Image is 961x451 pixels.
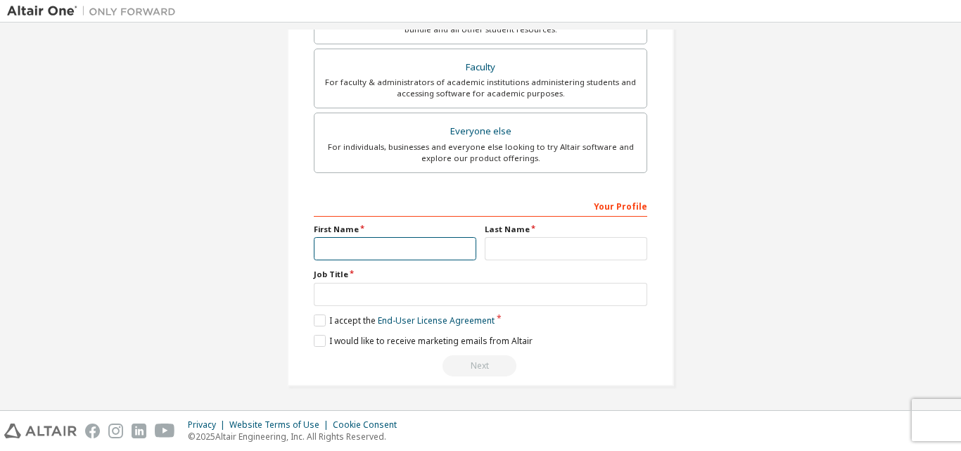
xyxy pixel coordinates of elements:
label: Last Name [485,224,647,235]
img: instagram.svg [108,424,123,438]
label: Job Title [314,269,647,280]
img: facebook.svg [85,424,100,438]
p: © 2025 Altair Engineering, Inc. All Rights Reserved. [188,431,405,443]
img: Altair One [7,4,183,18]
div: Cookie Consent [333,419,405,431]
div: For faculty & administrators of academic institutions administering students and accessing softwa... [323,77,638,99]
div: Privacy [188,419,229,431]
div: Your Profile [314,194,647,217]
img: altair_logo.svg [4,424,77,438]
div: Website Terms of Use [229,419,333,431]
img: youtube.svg [155,424,175,438]
div: Everyone else [323,122,638,141]
div: Faculty [323,58,638,77]
a: End-User License Agreement [378,315,495,326]
label: I accept the [314,315,495,326]
img: linkedin.svg [132,424,146,438]
label: First Name [314,224,476,235]
div: Email already exists [314,355,647,376]
label: I would like to receive marketing emails from Altair [314,335,533,347]
div: For individuals, businesses and everyone else looking to try Altair software and explore our prod... [323,141,638,164]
